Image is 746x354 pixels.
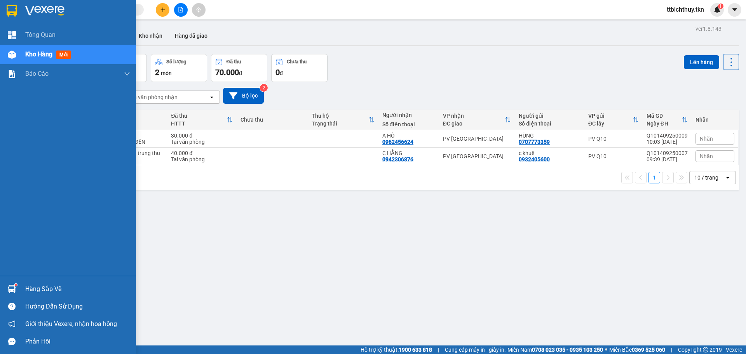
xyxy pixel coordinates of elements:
div: Tại văn phòng [171,156,233,162]
img: warehouse-icon [8,51,16,59]
div: Số điện thoại [519,120,580,127]
div: ver 1.8.143 [695,24,722,33]
div: 0962456624 [382,139,413,145]
div: PV [GEOGRAPHIC_DATA] [443,136,511,142]
div: VP nhận [443,113,505,119]
div: PV [GEOGRAPHIC_DATA] [443,153,511,159]
span: Miền Nam [507,345,603,354]
button: caret-down [728,3,741,17]
span: message [8,338,16,345]
div: Hàng sắp về [25,283,130,295]
div: Q101409250009 [647,133,688,139]
span: | [671,345,672,354]
th: Toggle SortBy [308,110,378,130]
div: Người gửi [519,113,580,119]
span: món [161,70,172,76]
button: Đã thu70.000đ [211,54,267,82]
span: 2 [155,68,159,77]
span: Nhãn [700,136,713,142]
img: dashboard-icon [8,31,16,39]
span: notification [8,320,16,328]
span: 1 [719,3,722,9]
div: 40.000 đ [171,150,233,156]
img: icon-new-feature [714,6,721,13]
button: Bộ lọc [223,88,264,104]
div: PV Q10 [588,153,639,159]
span: ⚪️ [605,348,607,351]
sup: 2 [260,84,268,92]
svg: open [209,94,215,100]
button: Hàng đã giao [169,26,214,45]
div: 0932405600 [519,156,550,162]
button: 1 [648,172,660,183]
div: Chọn văn phòng nhận [124,93,178,101]
sup: 1 [15,284,17,286]
span: question-circle [8,303,16,310]
span: Tổng Quan [25,30,56,40]
span: 0 [275,68,280,77]
span: Cung cấp máy in - giấy in: [445,345,505,354]
strong: 0369 525 060 [632,347,665,353]
button: plus [156,3,169,17]
div: C HẰNG [382,150,435,156]
span: Nhãn [700,153,713,159]
span: Miền Bắc [609,345,665,354]
div: 09:39 [DATE] [647,156,688,162]
div: HTTT [171,120,227,127]
span: down [124,71,130,77]
div: Người nhận [382,112,435,118]
div: 30.000 đ [171,133,233,139]
div: ĐC giao [443,120,505,127]
div: Mã GD [647,113,682,119]
span: copyright [703,347,708,352]
div: 10:03 [DATE] [647,139,688,145]
span: Kho hàng [25,51,52,58]
div: ĐC lấy [588,120,633,127]
div: c khuê [519,150,580,156]
sup: 1 [718,3,723,9]
div: A HỒ [382,133,435,139]
button: Chưa thu0đ [271,54,328,82]
th: Toggle SortBy [439,110,515,130]
img: logo-vxr [7,5,17,17]
button: Số lượng2món [151,54,207,82]
div: 10 / trang [694,174,718,181]
span: caret-down [731,6,738,13]
span: mới [56,51,71,59]
div: Tại văn phòng [171,139,233,145]
span: đ [239,70,242,76]
div: Hướng dẫn sử dụng [25,301,130,312]
div: VP gửi [588,113,633,119]
div: Đã thu [171,113,227,119]
span: đ [280,70,283,76]
div: Đã thu [227,59,241,65]
div: 0942306876 [382,156,413,162]
button: aim [192,3,206,17]
svg: open [725,174,731,181]
div: HÙNG [519,133,580,139]
strong: 0708 023 035 - 0935 103 250 [532,347,603,353]
span: Báo cáo [25,69,49,78]
div: PV Q10 [588,136,639,142]
span: file-add [178,7,183,12]
div: Nhãn [695,117,734,123]
span: ttbichthuy.tkn [661,5,710,14]
th: Toggle SortBy [643,110,692,130]
span: aim [196,7,201,12]
div: Số lượng [166,59,186,65]
button: file-add [174,3,188,17]
div: Ngày ĐH [647,120,682,127]
div: Thu hộ [312,113,368,119]
span: Hỗ trợ kỹ thuật: [361,345,432,354]
strong: 1900 633 818 [399,347,432,353]
div: 0707773359 [519,139,550,145]
img: solution-icon [8,70,16,78]
div: Trạng thái [312,120,368,127]
div: Chưa thu [241,117,303,123]
button: Kho nhận [132,26,169,45]
span: Giới thiệu Vexere, nhận hoa hồng [25,319,117,329]
span: | [438,345,439,354]
th: Toggle SortBy [584,110,643,130]
div: Chưa thu [287,59,307,65]
img: warehouse-icon [8,285,16,293]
